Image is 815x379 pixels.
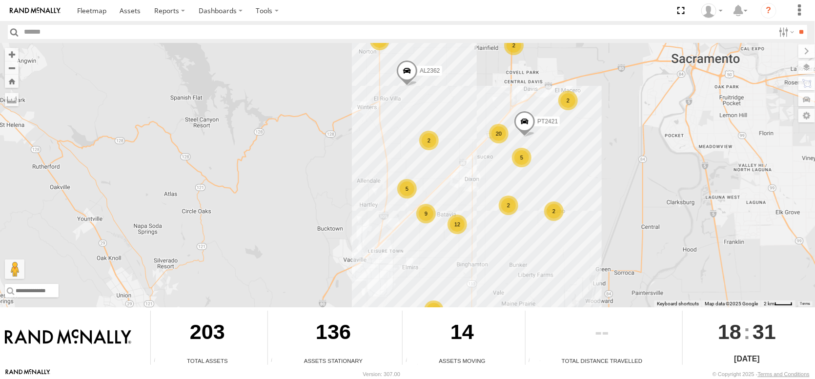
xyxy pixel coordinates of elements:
[10,7,61,14] img: rand-logo.svg
[489,124,509,143] div: 20
[537,118,558,125] span: PT2421
[5,369,50,379] a: Visit our Website
[705,301,758,306] span: Map data ©2025 Google
[5,329,131,346] img: Rand McNally
[5,61,19,75] button: Zoom out
[151,358,165,365] div: Total number of Enabled Assets
[5,75,19,88] button: Zoom Home
[798,109,815,122] label: Map Settings
[5,48,19,61] button: Zoom in
[499,196,518,215] div: 2
[268,357,399,365] div: Assets Stationary
[512,148,531,167] div: 5
[657,300,699,307] button: Keyboard shortcuts
[403,357,521,365] div: Assets Moving
[558,91,578,110] div: 2
[363,371,400,377] div: Version: 307.00
[403,358,417,365] div: Total number of assets current in transit.
[718,311,741,353] span: 18
[761,300,795,307] button: Map Scale: 2 km per 33 pixels
[764,301,774,306] span: 2 km
[800,301,811,305] a: Terms (opens in new tab)
[683,353,812,365] div: [DATE]
[419,131,439,150] div: 2
[268,358,283,365] div: Total number of assets current stationary.
[5,93,19,106] label: Measure
[544,201,564,221] div: 2
[151,311,264,357] div: 203
[753,311,776,353] span: 31
[683,311,812,353] div: :
[420,67,440,74] span: AL2362
[403,311,521,357] div: 14
[526,357,679,365] div: Total Distance Travelled
[397,179,417,199] div: 5
[526,358,540,365] div: Total distance travelled by all assets within specified date range and applied filters
[758,371,810,377] a: Terms and Conditions
[5,259,24,279] button: Drag Pegman onto the map to open Street View
[448,215,467,234] div: 12
[424,300,444,320] div: 2
[775,25,796,39] label: Search Filter Options
[698,3,726,18] div: Dennis Braga
[416,204,436,223] div: 9
[504,36,524,55] div: 2
[713,371,810,377] div: © Copyright 2025 -
[151,357,264,365] div: Total Assets
[761,3,776,19] i: ?
[268,311,399,357] div: 136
